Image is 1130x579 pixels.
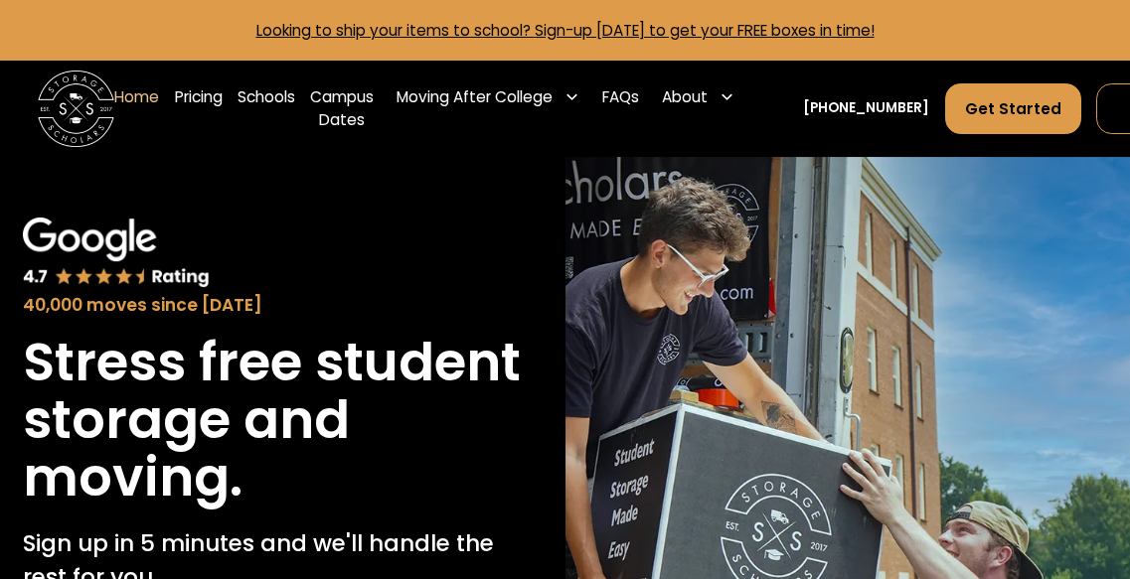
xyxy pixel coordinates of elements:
[23,293,542,319] div: 40,000 moves since [DATE]
[175,71,223,147] a: Pricing
[23,217,210,289] img: Google 4.7 star rating
[397,85,553,108] div: Moving After College
[310,71,374,147] a: Campus Dates
[114,71,159,147] a: Home
[238,71,295,147] a: Schools
[38,71,114,147] a: home
[655,71,742,124] div: About
[945,83,1081,135] a: Get Started
[602,71,639,147] a: FAQs
[38,71,114,147] img: Storage Scholars main logo
[803,98,929,118] a: [PHONE_NUMBER]
[256,20,875,41] a: Looking to ship your items to school? Sign-up [DATE] to get your FREE boxes in time!
[390,71,587,124] div: Moving After College
[23,334,542,507] h1: Stress free student storage and moving.
[662,85,708,108] div: About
